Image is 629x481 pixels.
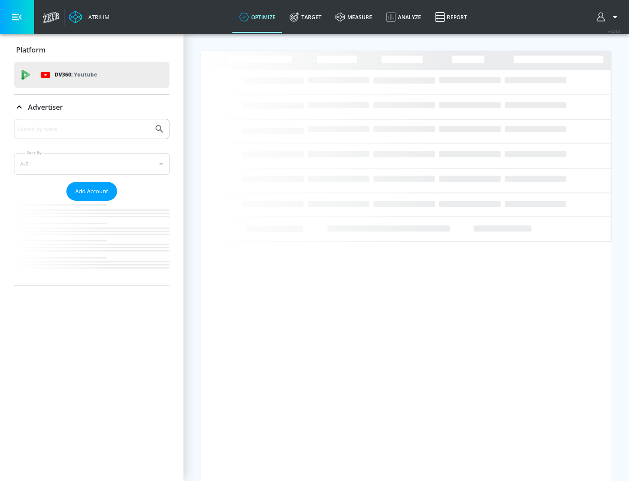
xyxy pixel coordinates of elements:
[232,1,283,33] a: optimize
[14,201,169,286] nav: list of Advertiser
[14,62,169,88] div: DV360: Youtube
[328,1,379,33] a: measure
[16,45,45,55] p: Platform
[55,70,97,80] p: DV360:
[74,70,97,79] p: Youtube
[14,38,169,62] div: Platform
[14,153,169,175] div: A-Z
[75,186,108,196] span: Add Account
[17,123,150,135] input: Search by name
[283,1,328,33] a: Target
[608,29,620,34] span: v 4.24.0
[379,1,428,33] a: Analyze
[85,13,110,21] div: Atrium
[14,119,169,286] div: Advertiser
[69,10,110,24] a: Atrium
[25,150,44,156] label: Sort By
[14,95,169,119] div: Advertiser
[428,1,474,33] a: Report
[28,102,63,112] p: Advertiser
[66,182,117,201] button: Add Account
